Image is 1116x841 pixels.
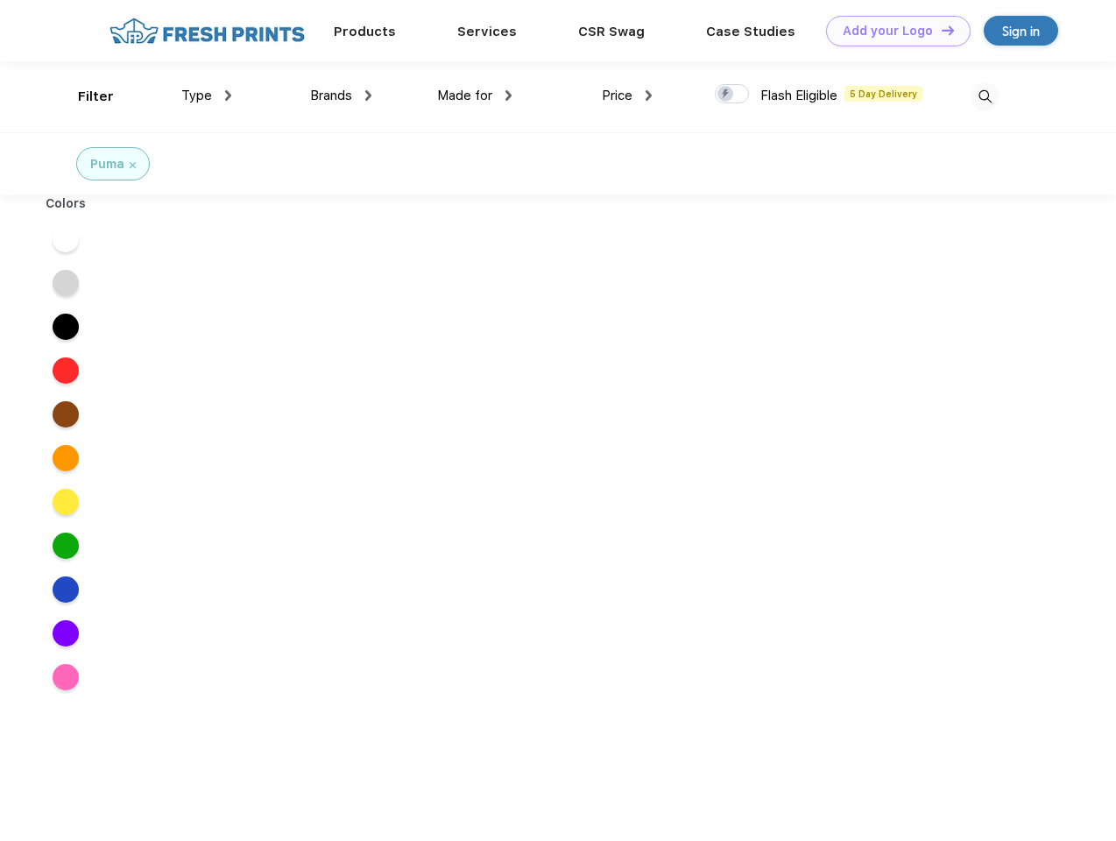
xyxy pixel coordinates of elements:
[90,155,124,173] div: Puma
[984,16,1058,46] a: Sign in
[365,90,371,101] img: dropdown.png
[505,90,512,101] img: dropdown.png
[1002,21,1040,41] div: Sign in
[843,24,933,39] div: Add your Logo
[971,82,999,111] img: desktop_search.svg
[310,88,352,103] span: Brands
[578,24,645,39] a: CSR Swag
[181,88,212,103] span: Type
[942,25,954,35] img: DT
[457,24,517,39] a: Services
[844,86,922,102] span: 5 Day Delivery
[32,194,100,213] div: Colors
[78,87,114,107] div: Filter
[602,88,632,103] span: Price
[646,90,652,101] img: dropdown.png
[130,162,136,168] img: filter_cancel.svg
[437,88,492,103] span: Made for
[225,90,231,101] img: dropdown.png
[334,24,396,39] a: Products
[104,16,310,46] img: fo%20logo%202.webp
[760,88,837,103] span: Flash Eligible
